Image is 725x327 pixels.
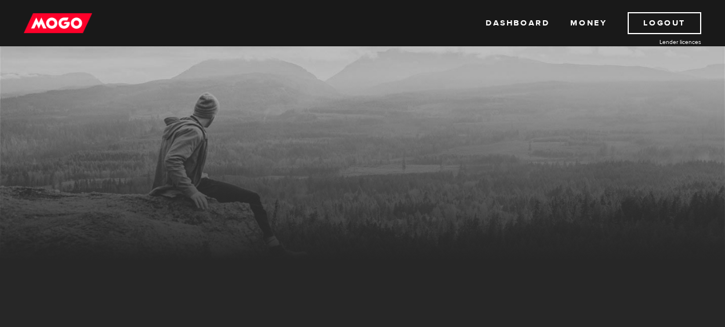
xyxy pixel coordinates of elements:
[570,12,607,34] a: Money
[614,38,701,46] a: Lender licences
[9,134,716,159] h1: MogoMoney
[24,12,92,34] img: mogo_logo-11ee424be714fa7cbb0f0f49df9e16ec.png
[486,12,549,34] a: Dashboard
[628,12,701,34] a: Logout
